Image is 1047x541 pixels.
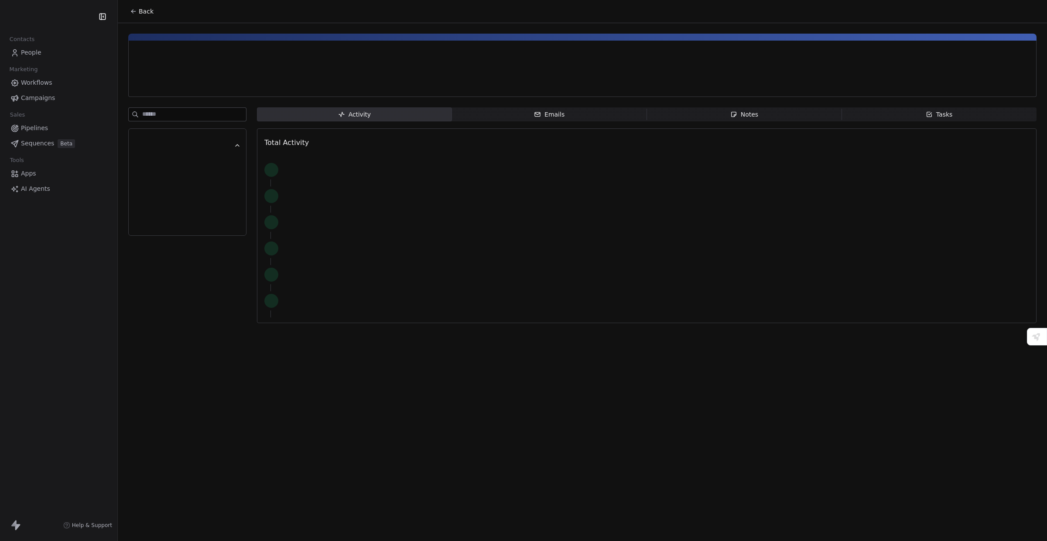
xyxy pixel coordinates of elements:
[6,63,41,76] span: Marketing
[21,78,52,87] span: Workflows
[6,154,27,167] span: Tools
[7,76,110,90] a: Workflows
[7,136,110,151] a: SequencesBeta
[7,166,110,181] a: Apps
[63,522,112,529] a: Help & Support
[7,45,110,60] a: People
[21,124,48,133] span: Pipelines
[926,110,953,119] div: Tasks
[21,93,55,103] span: Campaigns
[72,522,112,529] span: Help & Support
[7,91,110,105] a: Campaigns
[139,7,154,16] span: Back
[21,48,41,57] span: People
[6,33,38,46] span: Contacts
[730,110,758,119] div: Notes
[21,139,54,148] span: Sequences
[264,138,309,147] span: Total Activity
[21,184,50,193] span: AI Agents
[21,169,36,178] span: Apps
[7,121,110,135] a: Pipelines
[125,3,159,19] button: Back
[6,108,29,121] span: Sales
[58,139,75,148] span: Beta
[534,110,565,119] div: Emails
[7,182,110,196] a: AI Agents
